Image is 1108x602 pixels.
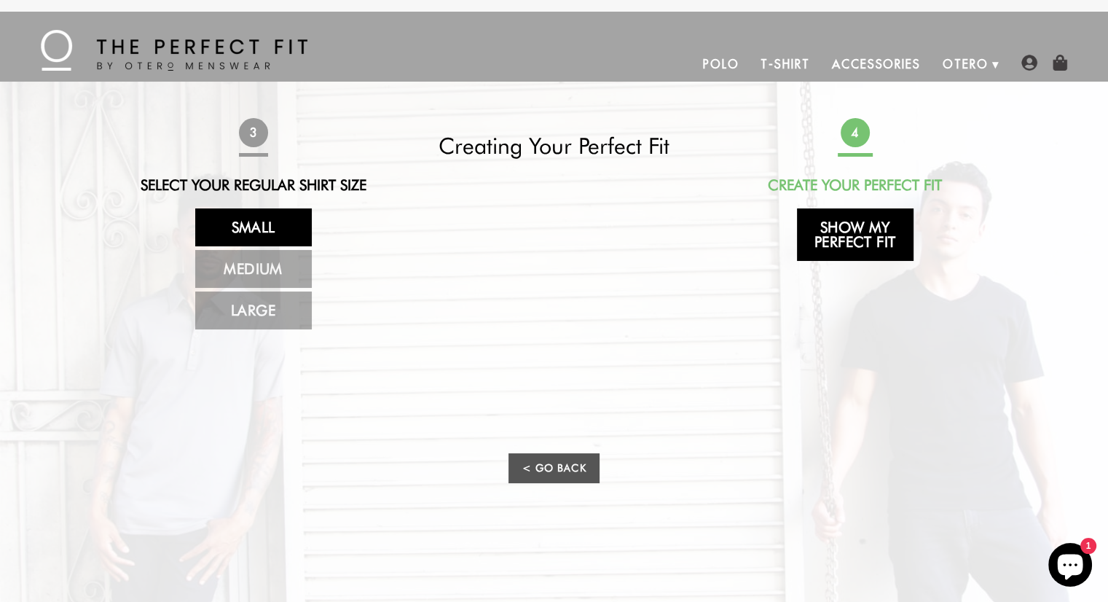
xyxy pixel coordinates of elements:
h2: Creating Your Perfect Fit [425,133,683,159]
a: Accessories [821,47,932,82]
a: Large [195,292,312,329]
h2: Select Your Regular Shirt Size [125,176,382,194]
a: Medium [195,250,312,288]
inbox-online-store-chat: Shopify online store chat [1044,543,1096,590]
a: Polo [692,47,750,82]
a: T-Shirt [750,47,820,82]
a: < Go Back [508,453,599,483]
img: user-account-icon.png [1021,55,1037,71]
img: The Perfect Fit - by Otero Menswear - Logo [41,30,307,71]
img: shopping-bag-icon.png [1052,55,1068,71]
a: Show My Perfect Fit [797,208,913,261]
h2: Create Your Perfect Fit [726,176,984,194]
span: 4 [840,117,870,147]
a: Small [195,208,312,246]
span: 3 [238,117,268,147]
a: Otero [932,47,999,82]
